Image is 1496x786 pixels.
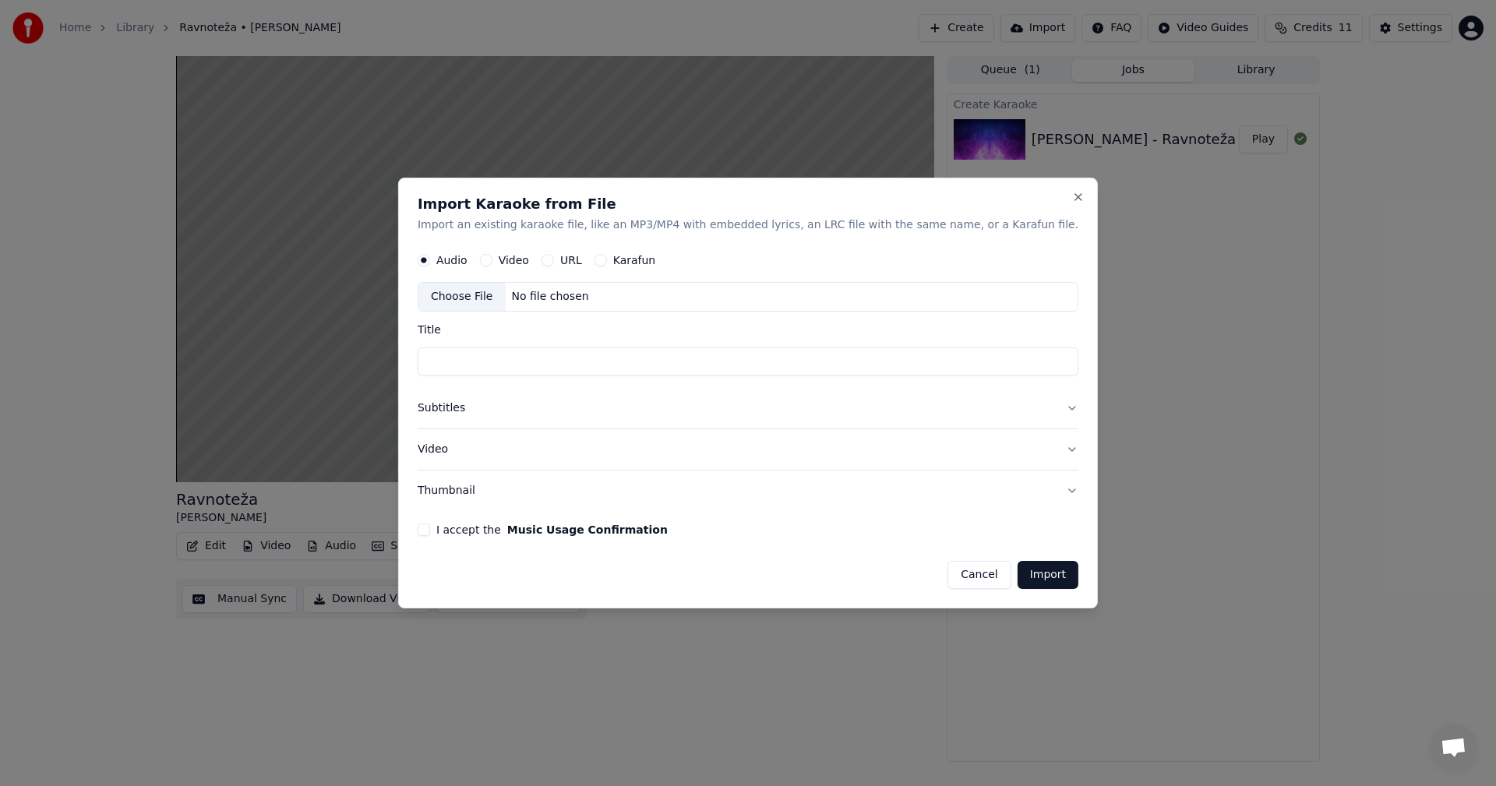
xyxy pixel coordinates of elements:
[436,524,668,535] label: I accept the
[507,524,668,535] button: I accept the
[499,256,529,266] label: Video
[505,290,595,305] div: No file chosen
[418,217,1078,233] p: Import an existing karaoke file, like an MP3/MP4 with embedded lyrics, an LRC file with the same ...
[418,325,1078,336] label: Title
[418,389,1078,429] button: Subtitles
[436,256,467,266] label: Audio
[418,429,1078,470] button: Video
[613,256,656,266] label: Karafun
[1018,561,1078,589] button: Import
[418,284,506,312] div: Choose File
[947,561,1011,589] button: Cancel
[560,256,582,266] label: URL
[418,197,1078,211] h2: Import Karaoke from File
[418,471,1078,511] button: Thumbnail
